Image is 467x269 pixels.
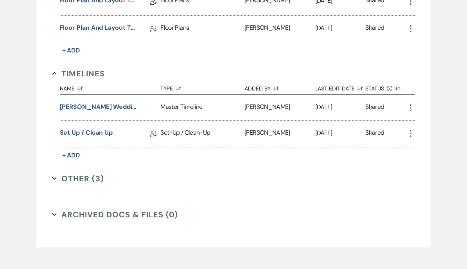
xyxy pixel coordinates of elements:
[315,128,366,138] p: [DATE]
[244,79,315,94] button: Added By
[52,68,105,79] button: Timelines
[365,128,384,140] div: Shared
[315,102,366,112] p: [DATE]
[60,150,83,161] button: + Add
[365,79,406,94] button: Status
[315,79,366,94] button: Last Edit Date
[244,95,315,120] div: [PERSON_NAME]
[160,79,244,94] button: Type
[160,95,244,120] div: Master Timeline
[60,23,138,35] a: Floor plan and layout tool
[60,128,113,140] a: Set Up / Clean Up
[52,173,104,184] button: Other (3)
[60,45,83,56] button: + Add
[365,86,384,91] span: Status
[244,16,315,43] div: [PERSON_NAME]
[60,102,138,112] button: [PERSON_NAME] wedding timeline
[160,121,244,148] div: Set-Up / Clean-Up
[52,209,178,220] button: Archived Docs & Files (0)
[62,46,80,54] span: + Add
[60,79,161,94] button: Name
[62,151,80,159] span: + Add
[160,16,244,43] div: Floor Plans
[244,121,315,148] div: [PERSON_NAME]
[365,102,384,113] div: Shared
[365,23,384,35] div: Shared
[315,23,366,33] p: [DATE]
